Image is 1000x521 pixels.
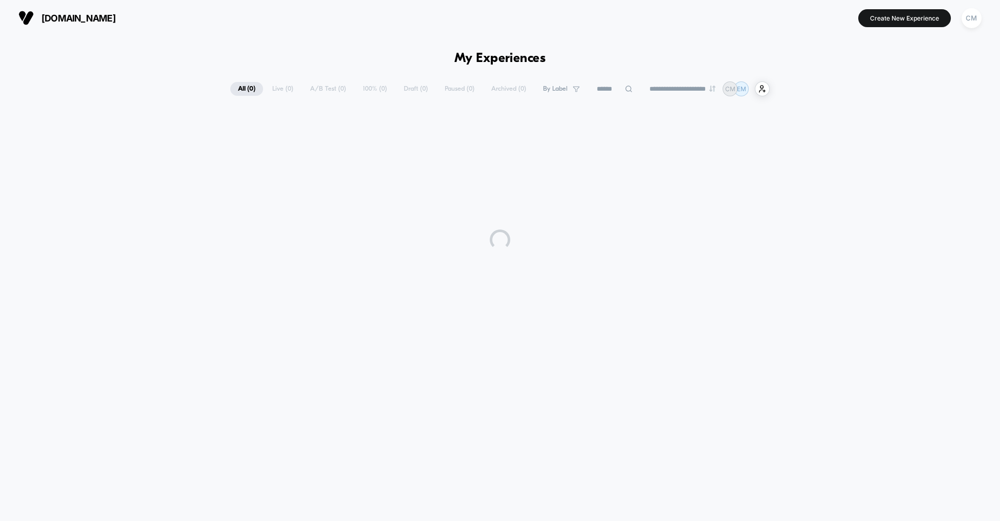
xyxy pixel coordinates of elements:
span: [DOMAIN_NAME] [41,13,116,24]
span: All ( 0 ) [230,82,263,96]
img: Visually logo [18,10,34,26]
img: end [709,86,715,92]
div: CM [962,8,982,28]
p: EM [737,85,746,93]
span: By Label [543,85,568,93]
button: CM [959,8,985,29]
h1: My Experiences [454,51,546,66]
p: CM [725,85,735,93]
button: Create New Experience [858,9,951,27]
button: [DOMAIN_NAME] [15,10,119,26]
